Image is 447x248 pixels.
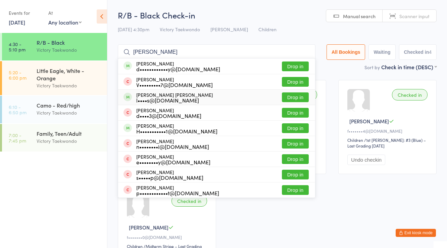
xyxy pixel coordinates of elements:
[136,175,203,180] div: s•••••p@[DOMAIN_NAME]
[136,97,213,103] div: l••••s@[DOMAIN_NAME]
[136,144,209,149] div: n••••••••i@[DOMAIN_NAME]
[2,61,107,95] a: 5:20 -6:00 pmLittle Eagle, White - OrangeVictory Taekwondo
[210,26,248,33] span: [PERSON_NAME]
[136,82,213,87] div: V•••••••••7@[DOMAIN_NAME]
[392,89,428,100] div: Checked in
[282,170,309,179] button: Drop in
[399,13,430,19] span: Scanner input
[364,64,380,71] label: Sort by
[136,77,213,87] div: [PERSON_NAME]
[282,77,309,87] button: Drop in
[399,44,437,60] button: Checked in4
[136,66,220,72] div: d••••••••••••y@[DOMAIN_NAME]
[136,123,217,134] div: [PERSON_NAME]
[258,26,277,33] span: Children
[2,96,107,123] a: 6:10 -6:50 pmCamo - Red/highVictory Taekwondo
[327,44,365,60] button: All Bookings
[2,124,107,152] a: 7:00 -7:45 pmFamily, Teen/AdultVictory Taekwondo
[127,234,209,240] div: t•••••••0@[DOMAIN_NAME]
[136,159,210,165] div: e••••••••y@[DOMAIN_NAME]
[37,130,101,137] div: Family, Teen/Adult
[136,154,210,165] div: [PERSON_NAME]
[347,155,385,165] button: Undo checkin
[347,137,426,149] span: / 1st [PERSON_NAME]: #3 (Blue) – Last Grading [DATE]
[136,185,219,196] div: [PERSON_NAME]
[349,118,389,125] span: [PERSON_NAME]
[136,61,220,72] div: [PERSON_NAME]
[160,26,200,33] span: Victory Taekwondo
[282,139,309,149] button: Drop in
[37,82,101,89] div: Victory Taekwondo
[429,49,432,55] div: 4
[136,108,201,118] div: [PERSON_NAME]
[37,137,101,145] div: Victory Taekwondo
[9,7,42,18] div: Events for
[118,9,437,20] h2: R/B - Black Check-in
[347,128,430,134] div: f•••••••4@[DOMAIN_NAME]
[48,7,82,18] div: At
[282,154,309,164] button: Drop in
[282,185,309,195] button: Drop in
[9,132,26,143] time: 7:00 - 7:45 pm
[118,44,315,60] input: Search
[9,70,27,80] time: 5:20 - 6:00 pm
[48,18,82,26] div: Any location
[136,169,203,180] div: [PERSON_NAME]
[171,195,207,207] div: Checked in
[136,92,213,103] div: [PERSON_NAME] [PERSON_NAME]
[37,67,101,82] div: Little Eagle, White - Orange
[37,39,101,46] div: R/B - Black
[9,104,27,115] time: 6:10 - 6:50 pm
[9,41,26,52] time: 4:30 - 5:10 pm
[381,63,437,71] div: Check in time (DESC)
[118,26,149,33] span: [DATE] 4:30pm
[129,224,168,231] span: [PERSON_NAME]
[282,108,309,118] button: Drop in
[2,33,107,60] a: 4:30 -5:10 pmR/B - BlackVictory Taekwondo
[368,44,395,60] button: Waiting
[37,101,101,109] div: Camo - Red/high
[136,128,217,134] div: H•••••••••••1@[DOMAIN_NAME]
[136,113,201,118] div: d••••3@[DOMAIN_NAME]
[282,61,309,71] button: Drop in
[347,137,363,143] div: Children
[136,138,209,149] div: [PERSON_NAME]
[9,18,25,26] a: [DATE]
[37,46,101,54] div: Victory Taekwondo
[396,229,436,237] button: Exit kiosk mode
[37,109,101,117] div: Victory Taekwondo
[136,190,219,196] div: p••••••••••••t@[DOMAIN_NAME]
[282,92,309,102] button: Drop in
[282,123,309,133] button: Drop in
[343,13,376,19] span: Manual search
